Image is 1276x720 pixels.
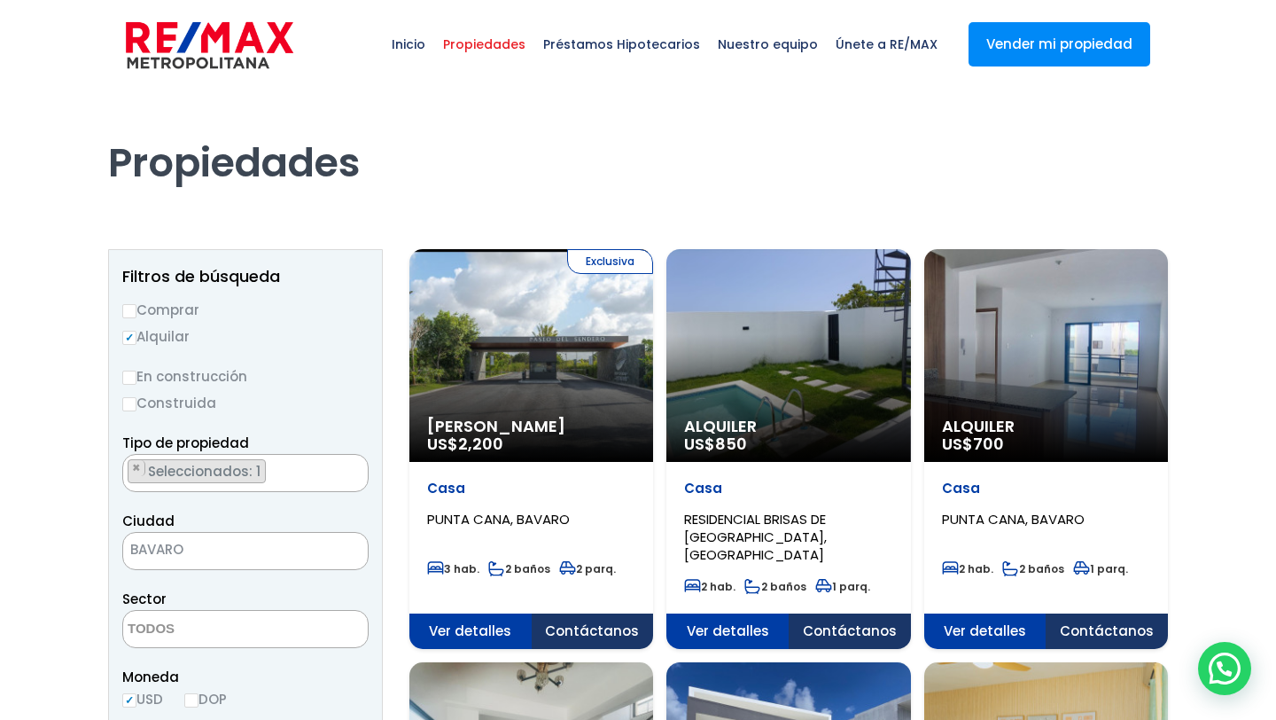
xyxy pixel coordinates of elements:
[427,480,635,497] p: Casa
[122,365,369,387] label: En construcción
[924,614,1046,649] span: Ver detalles
[942,433,1004,455] span: US$
[815,579,870,594] span: 1 parq.
[427,561,479,576] span: 3 hab.
[122,331,136,345] input: Alquilar
[789,614,911,649] span: Contáctanos
[122,693,136,708] input: USD
[684,510,827,564] span: RESIDENCIAL BRISAS DE [GEOGRAPHIC_DATA], [GEOGRAPHIC_DATA]
[122,666,369,688] span: Moneda
[146,462,265,481] span: Seleccionados: 1
[427,510,570,528] span: PUNTA CANA, BAVARO
[323,537,350,566] button: Remove all items
[1073,561,1128,576] span: 1 parq.
[924,249,1168,649] a: Alquiler US$700CasaPUNTA CANA, BAVARO2 hab.2 baños1 parq. Ver detalles Contáctanos
[567,249,653,274] span: Exclusiva
[132,460,141,476] span: ×
[122,512,175,530] span: Ciudad
[744,579,806,594] span: 2 baños
[409,614,532,649] span: Ver detalles
[827,18,946,71] span: Únete a RE/MAX
[666,614,789,649] span: Ver detalles
[666,249,910,649] a: Alquiler US$850CasaRESIDENCIAL BRISAS DE [GEOGRAPHIC_DATA], [GEOGRAPHIC_DATA]2 hab.2 baños1 parq....
[534,18,709,71] span: Préstamos Hipotecarios
[434,18,534,71] span: Propiedades
[383,18,434,71] span: Inicio
[427,418,635,435] span: [PERSON_NAME]
[942,480,1150,497] p: Casa
[684,480,892,497] p: Casa
[942,561,993,576] span: 2 hab.
[108,90,1168,187] h1: Propiedades
[348,459,359,477] button: Remove all items
[184,688,227,710] label: DOP
[684,418,892,435] span: Alquiler
[341,544,350,560] span: ×
[123,455,133,493] textarea: Search
[427,433,503,455] span: US$
[709,18,827,71] span: Nuestro equipo
[122,590,167,608] span: Sector
[684,579,735,594] span: 2 hab.
[942,510,1085,528] span: PUNTA CANA, BAVARO
[1002,561,1064,576] span: 2 baños
[488,561,550,576] span: 2 baños
[128,460,145,476] button: Remove item
[128,459,266,483] li: CASA
[349,460,358,476] span: ×
[532,614,654,649] span: Contáctanos
[184,693,198,708] input: DOP
[942,418,1150,435] span: Alquiler
[126,19,293,72] img: remax-metropolitana-logo
[122,688,163,710] label: USD
[122,434,249,452] span: Tipo de propiedad
[559,561,616,576] span: 2 parq.
[458,433,503,455] span: 2,200
[123,611,295,649] textarea: Search
[122,325,369,348] label: Alquilar
[122,299,369,321] label: Comprar
[123,537,323,562] span: BAVARO
[1046,614,1168,649] span: Contáctanos
[122,532,369,570] span: BAVARO
[973,433,1004,455] span: 700
[122,392,369,414] label: Construida
[715,433,747,455] span: 850
[122,371,136,385] input: En construcción
[684,433,747,455] span: US$
[122,397,136,411] input: Construida
[409,249,653,649] a: Exclusiva [PERSON_NAME] US$2,200CasaPUNTA CANA, BAVARO3 hab.2 baños2 parq. Ver detalles Contáctanos
[969,22,1150,67] a: Vender mi propiedad
[122,304,136,318] input: Comprar
[122,268,369,286] h2: Filtros de búsqueda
